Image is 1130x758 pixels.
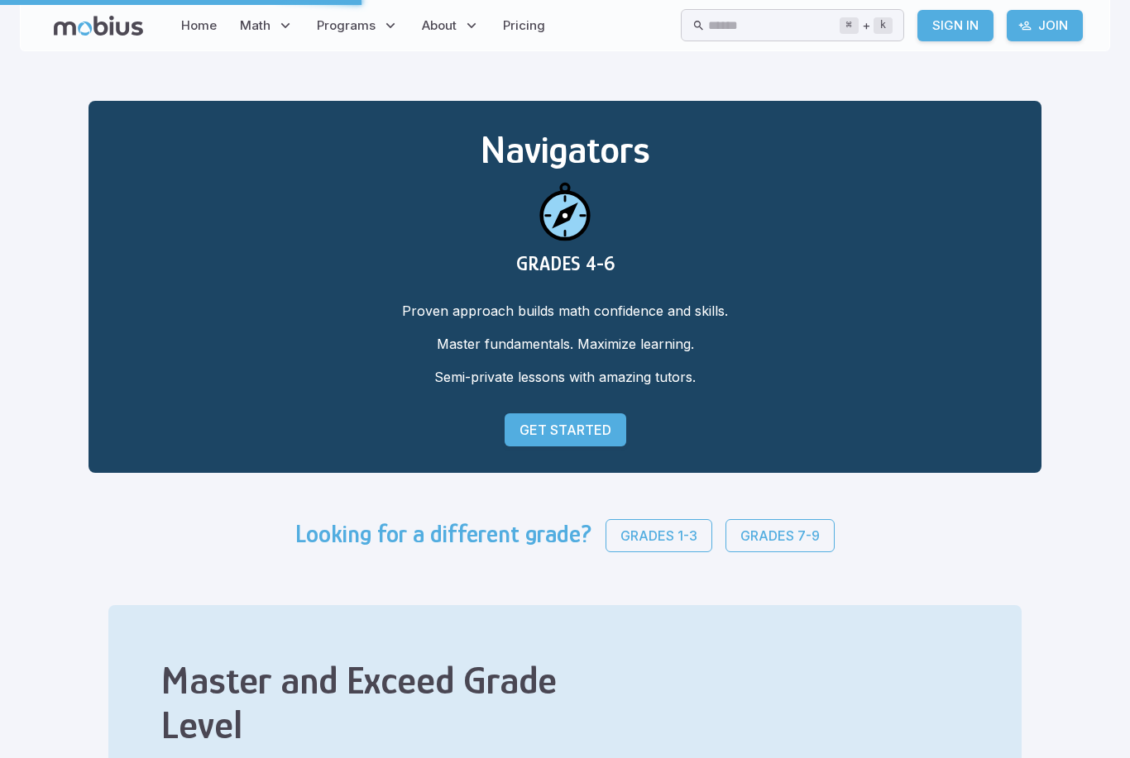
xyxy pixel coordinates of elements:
p: Semi-private lessons with amazing tutors. [115,367,1015,387]
h3: Looking for a different grade? [295,519,592,552]
a: Grades 7-9 [725,519,835,552]
span: Programs [317,17,376,35]
a: Home [176,7,222,45]
kbd: k [874,17,893,34]
img: navigators icon [525,172,605,252]
h2: Navigators [115,127,1015,172]
p: Master fundamentals. Maximize learning. [115,334,1015,354]
div: + [840,16,893,36]
kbd: ⌘ [840,17,859,34]
a: Join [1007,10,1083,41]
a: Sign In [917,10,994,41]
p: Grades 7-9 [740,526,820,546]
p: Get Started [520,420,611,440]
p: Proven approach builds math confidence and skills. [115,301,1015,321]
p: Grades 1-3 [620,526,697,546]
h3: GRADES 4-6 [115,252,1015,274]
a: Get Started [505,413,626,446]
span: Math [240,17,271,35]
a: Pricing [498,7,550,45]
span: About [422,17,457,35]
a: Grades 1-3 [606,519,712,552]
h2: Master and Exceed Grade Level [161,658,612,747]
